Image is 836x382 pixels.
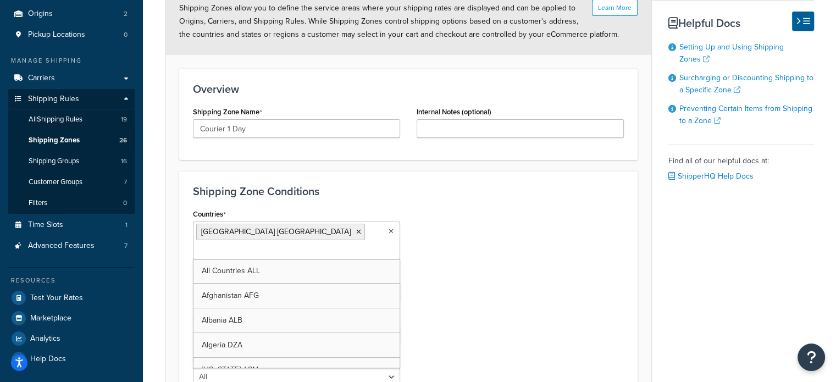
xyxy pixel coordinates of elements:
span: Carriers [28,74,55,83]
li: Shipping Rules [8,89,135,214]
span: 1 [125,220,128,230]
span: 0 [123,198,127,208]
li: Filters [8,193,135,213]
a: Analytics [8,329,135,348]
span: Algeria DZA [202,339,242,351]
div: Manage Shipping [8,56,135,65]
a: Setting Up and Using Shipping Zones [679,41,784,65]
span: Shipping Zones [29,136,80,145]
a: Shipping Groups16 [8,151,135,171]
span: 0 [124,30,128,40]
span: Filters [29,198,47,208]
span: Shipping Rules [28,95,79,104]
label: Internal Notes (optional) [417,108,491,116]
span: All Countries ALL [202,265,260,276]
span: Pickup Locations [28,30,85,40]
li: Time Slots [8,215,135,235]
span: [US_STATE] ASM [202,364,258,375]
span: Customer Groups [29,178,82,187]
span: 19 [121,115,127,124]
span: Shipping Zones allow you to define the service areas where your shipping rates are displayed and ... [179,2,619,40]
li: Shipping Groups [8,151,135,171]
a: Preventing Certain Items from Shipping to a Zone [679,103,812,126]
a: Shipping Zones26 [8,130,135,151]
a: Algeria DZA [193,333,400,357]
button: Hide Help Docs [792,12,814,31]
a: Customer Groups7 [8,172,135,192]
li: Origins [8,4,135,24]
label: Countries [193,210,226,219]
span: Analytics [30,334,60,344]
li: Pickup Locations [8,25,135,45]
span: Origins [28,9,53,19]
span: 26 [119,136,127,145]
a: Carriers [8,68,135,88]
a: ShipperHQ Help Docs [668,170,754,182]
span: 16 [121,157,127,166]
a: Surcharging or Discounting Shipping to a Specific Zone [679,72,813,96]
span: Advanced Features [28,241,95,251]
span: Marketplace [30,314,71,323]
button: Open Resource Center [798,344,825,371]
li: Shipping Zones [8,130,135,151]
span: 7 [124,241,128,251]
h3: Shipping Zone Conditions [193,185,624,197]
span: Help Docs [30,355,66,364]
a: Afghanistan AFG [193,284,400,308]
a: Pickup Locations0 [8,25,135,45]
h3: Overview [193,83,624,95]
a: All Countries ALL [193,259,400,283]
span: 7 [124,178,127,187]
span: [GEOGRAPHIC_DATA] [GEOGRAPHIC_DATA] [201,226,351,237]
a: Origins2 [8,4,135,24]
span: Time Slots [28,220,63,230]
span: Test Your Rates [30,294,83,303]
a: Albania ALB [193,308,400,333]
a: Advanced Features7 [8,236,135,256]
label: Shipping Zone Name [193,108,262,117]
div: Resources [8,276,135,285]
a: [US_STATE] ASM [193,358,400,382]
div: Find all of our helpful docs at: [668,145,814,184]
span: Shipping Groups [29,157,79,166]
h3: Helpful Docs [668,17,814,29]
a: Time Slots1 [8,215,135,235]
a: Marketplace [8,308,135,328]
a: Test Your Rates [8,288,135,308]
a: Filters0 [8,193,135,213]
li: Advanced Features [8,236,135,256]
span: All Shipping Rules [29,115,82,124]
span: Albania ALB [202,314,242,326]
a: Shipping Rules [8,89,135,109]
a: Help Docs [8,349,135,369]
span: 2 [124,9,128,19]
a: AllShipping Rules19 [8,109,135,130]
span: Afghanistan AFG [202,290,259,301]
li: Customer Groups [8,172,135,192]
